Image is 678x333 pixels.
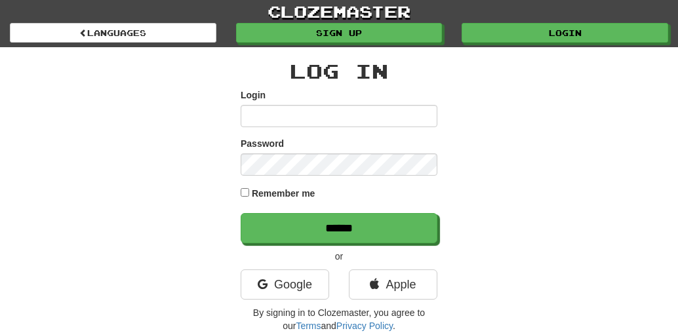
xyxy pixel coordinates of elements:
[336,321,393,331] a: Privacy Policy
[241,269,329,300] a: Google
[241,306,437,332] p: By signing in to Clozemaster, you agree to our and .
[349,269,437,300] a: Apple
[236,23,443,43] a: Sign up
[241,250,437,263] p: or
[252,187,315,200] label: Remember me
[241,88,266,102] label: Login
[296,321,321,331] a: Terms
[10,23,216,43] a: Languages
[462,23,668,43] a: Login
[241,137,284,150] label: Password
[241,60,437,82] h2: Log In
